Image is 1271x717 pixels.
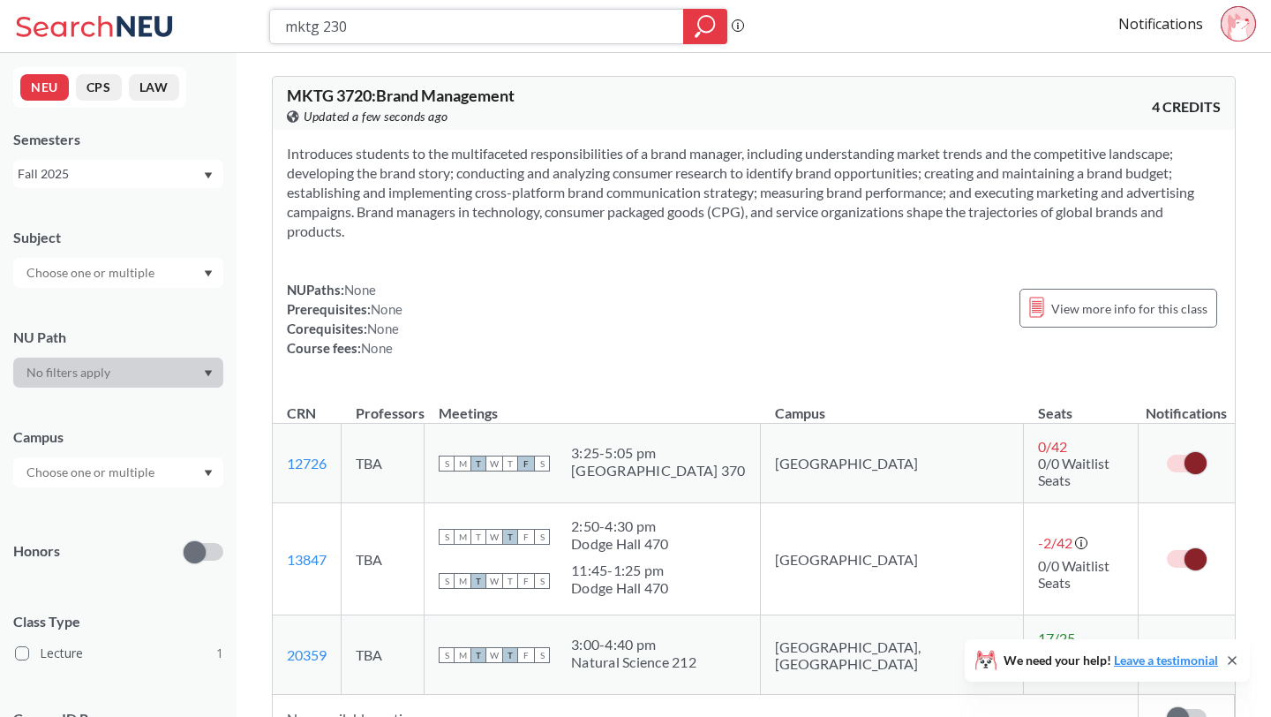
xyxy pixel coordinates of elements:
td: TBA [342,503,425,615]
span: 0 / 42 [1038,438,1067,455]
div: NUPaths: Prerequisites: Corequisites: Course fees: [287,280,402,358]
span: Class Type [13,612,223,631]
th: Professors [342,386,425,424]
span: T [502,529,518,545]
span: None [367,321,399,336]
svg: Dropdown arrow [204,470,213,477]
div: 11:45 - 1:25 pm [571,562,669,579]
span: T [502,647,518,663]
div: Subject [13,228,223,247]
span: 4 CREDITS [1152,97,1221,117]
span: T [470,573,486,589]
div: Fall 2025Dropdown arrow [13,160,223,188]
div: Semesters [13,130,223,149]
td: [GEOGRAPHIC_DATA] [761,503,1024,615]
span: S [534,573,550,589]
span: T [470,456,486,472]
span: W [486,529,502,545]
span: S [439,573,455,589]
div: CRN [287,404,316,423]
td: TBA [342,615,425,695]
div: Fall 2025 [18,164,202,184]
span: M [455,529,470,545]
div: 3:00 - 4:40 pm [571,636,696,653]
span: 0/0 Waitlist Seats [1038,455,1109,488]
span: F [518,529,534,545]
a: Notifications [1118,14,1203,34]
a: 12726 [287,455,327,472]
span: T [502,573,518,589]
a: 20359 [287,646,327,663]
div: Dropdown arrow [13,457,223,487]
span: MKTG 3720 : Brand Management [287,86,515,105]
th: Campus [761,386,1024,424]
span: M [455,573,470,589]
div: 3:25 - 5:05 pm [571,444,745,462]
div: [GEOGRAPHIC_DATA] 370 [571,462,745,479]
span: We need your help! [1004,654,1218,667]
th: Seats [1024,386,1139,424]
input: Class, professor, course number, "phrase" [283,11,671,42]
td: [GEOGRAPHIC_DATA], [GEOGRAPHIC_DATA] [761,615,1024,695]
p: Honors [13,541,60,562]
span: F [518,456,534,472]
div: magnifying glass [683,9,727,44]
div: Campus [13,427,223,447]
div: Natural Science 212 [571,653,696,671]
th: Meetings [425,386,761,424]
span: None [344,282,376,298]
svg: Dropdown arrow [204,270,213,277]
span: S [534,529,550,545]
span: S [439,456,455,472]
div: NU Path [13,328,223,347]
div: Dodge Hall 470 [571,535,669,553]
span: S [534,647,550,663]
span: Updated a few seconds ago [304,107,448,126]
span: 0/0 Waitlist Seats [1038,557,1109,591]
div: 2:50 - 4:30 pm [571,517,669,535]
span: 1 [216,644,223,663]
input: Choose one or multiple [18,462,166,483]
span: T [470,647,486,663]
svg: Dropdown arrow [204,370,213,377]
span: T [470,529,486,545]
span: 17 / 25 [1038,630,1075,646]
div: Dodge Hall 470 [571,579,669,597]
span: S [534,456,550,472]
span: W [486,456,502,472]
input: Choose one or multiple [18,262,166,283]
section: Introduces students to the multifaceted responsibilities of a brand manager, including understand... [287,144,1221,241]
td: TBA [342,424,425,503]
span: M [455,456,470,472]
span: W [486,647,502,663]
span: F [518,647,534,663]
span: S [439,529,455,545]
svg: magnifying glass [695,14,716,39]
button: NEU [20,74,69,101]
span: W [486,573,502,589]
div: Dropdown arrow [13,358,223,388]
svg: Dropdown arrow [204,172,213,179]
a: 13847 [287,551,327,568]
span: F [518,573,534,589]
div: Dropdown arrow [13,258,223,288]
span: S [439,647,455,663]
span: -2 / 42 [1038,534,1072,551]
th: Notifications [1139,386,1235,424]
span: None [361,340,393,356]
span: View more info for this class [1051,298,1207,320]
span: M [455,647,470,663]
button: CPS [76,74,122,101]
span: T [502,456,518,472]
span: None [371,301,402,317]
label: Lecture [15,642,223,665]
a: Leave a testimonial [1114,653,1218,668]
td: [GEOGRAPHIC_DATA] [761,424,1024,503]
button: LAW [129,74,179,101]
